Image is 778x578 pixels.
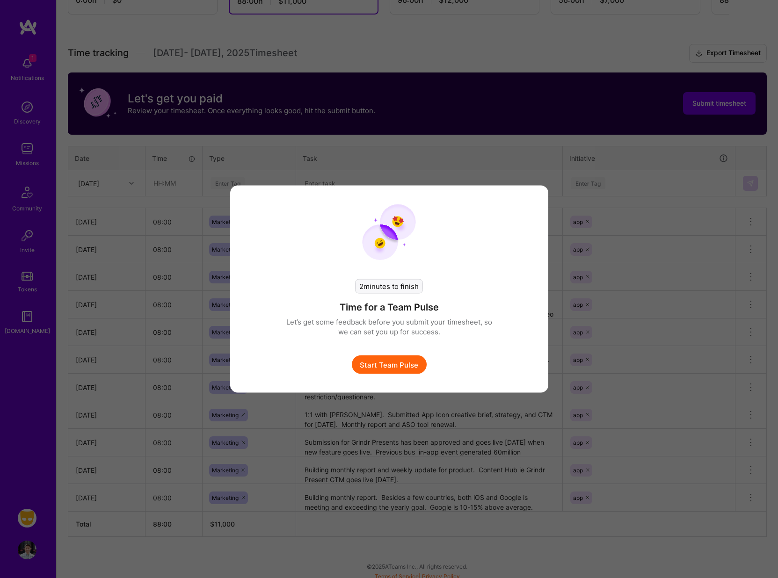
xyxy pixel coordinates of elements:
div: modal [230,186,548,393]
button: Start Team Pulse [352,355,427,374]
h4: Time for a Team Pulse [340,301,439,313]
div: 2 minutes to finish [355,279,423,294]
p: Let’s get some feedback before you submit your timesheet, so we can set you up for success. [286,317,492,337]
img: team pulse start [362,204,416,260]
